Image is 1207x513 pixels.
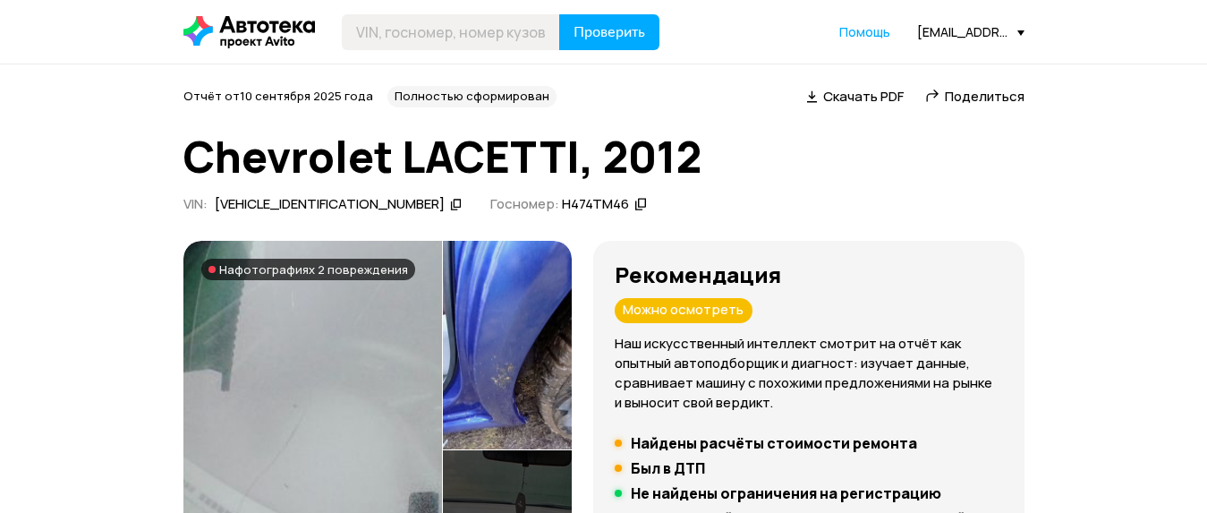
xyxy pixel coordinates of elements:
[631,484,941,502] h5: Не найдены ограничения на регистрацию
[839,23,890,40] span: Помощь
[490,194,559,213] span: Госномер:
[562,195,629,214] div: Н474ТМ46
[183,88,373,104] span: Отчёт от 10 сентября 2025 года
[806,87,904,106] a: Скачать PDF
[917,23,1024,40] div: [EMAIL_ADDRESS][DOMAIN_NAME]
[945,87,1024,106] span: Поделиться
[559,14,659,50] button: Проверить
[342,14,560,50] input: VIN, госномер, номер кузова
[219,262,408,277] span: На фотографиях 2 повреждения
[925,87,1024,106] a: Поделиться
[615,262,1003,287] h3: Рекомендация
[839,23,890,41] a: Помощь
[631,459,705,477] h5: Был в ДТП
[215,195,445,214] div: [VEHICLE_IDENTIFICATION_NUMBER]
[631,434,917,452] h5: Найдены расчёты стоимости ремонта
[387,86,557,107] div: Полностью сформирован
[615,298,752,323] div: Можно осмотреть
[183,194,208,213] span: VIN :
[823,87,904,106] span: Скачать PDF
[183,133,1024,181] h1: Chevrolet LACETTI, 2012
[574,25,645,39] span: Проверить
[615,334,1003,413] p: Наш искусственный интеллект смотрит на отчёт как опытный автоподборщик и диагност: изучает данные...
